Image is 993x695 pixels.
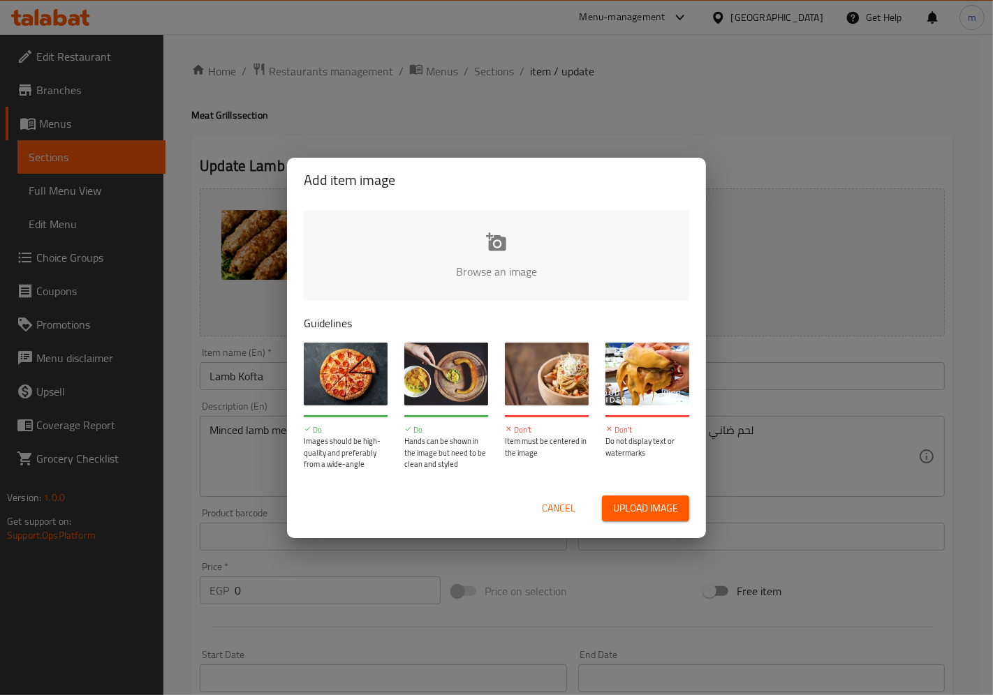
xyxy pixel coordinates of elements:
[304,435,388,470] p: Images should be high-quality and preferably from a wide-angle
[542,500,575,517] span: Cancel
[404,435,488,470] p: Hands can be shown in the image but need to be clean and styled
[304,424,388,436] p: Do
[605,424,689,436] p: Don't
[536,495,581,521] button: Cancel
[304,343,388,405] img: guide-img-1@3x.jpg
[304,315,689,331] p: Guidelines
[505,343,589,405] img: guide-img-3@3x.jpg
[505,435,589,458] p: Item must be centered in the image
[613,500,678,517] span: Upload image
[404,343,488,405] img: guide-img-2@3x.jpg
[602,495,689,521] button: Upload image
[404,424,488,436] p: Do
[505,424,589,436] p: Don't
[605,343,689,405] img: guide-img-4@3x.jpg
[304,169,689,191] h2: Add item image
[605,435,689,458] p: Do not display text or watermarks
